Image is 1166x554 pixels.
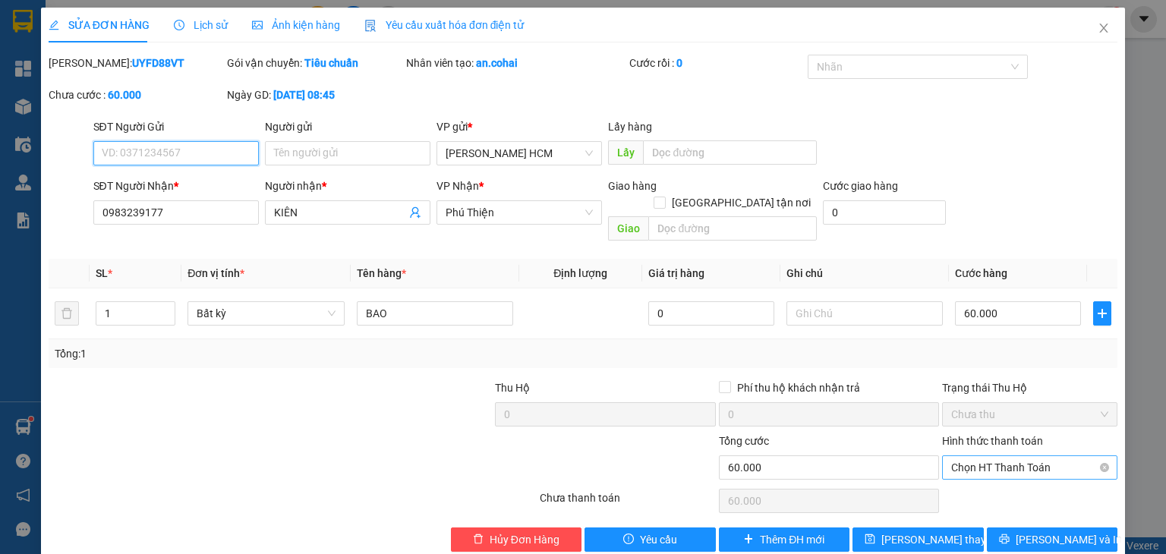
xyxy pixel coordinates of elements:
[96,267,108,279] span: SL
[136,105,175,131] span: hop
[608,216,648,241] span: Giao
[951,456,1108,479] span: Chọn HT Thanh Toán
[49,87,224,103] div: Chưa cước :
[676,57,682,69] b: 0
[446,142,593,165] span: Trần Phú HCM
[942,379,1117,396] div: Trạng thái Thu Hộ
[273,89,335,101] b: [DATE] 08:45
[55,345,451,362] div: Tổng: 1
[1082,8,1125,50] button: Close
[1094,307,1111,319] span: plus
[648,267,704,279] span: Giá trị hàng
[780,259,949,288] th: Ghi chú
[174,20,184,30] span: clock-circle
[409,206,421,219] span: user-add
[197,302,335,325] span: Bất kỳ
[406,55,626,71] div: Nhân viên tạo:
[643,140,817,165] input: Dọc đường
[49,55,224,71] div: [PERSON_NAME]:
[999,534,1010,546] span: printer
[743,534,754,546] span: plus
[608,140,643,165] span: Lấy
[786,301,943,326] input: Ghi Chú
[629,55,805,71] div: Cước rồi :
[955,267,1007,279] span: Cước hàng
[7,47,83,71] h2: BLPM8FL5
[473,534,484,546] span: delete
[719,435,769,447] span: Tổng cước
[174,19,228,31] span: Lịch sử
[188,267,244,279] span: Đơn vị tính
[49,19,150,31] span: SỬA ĐƠN HÀNG
[357,301,513,326] input: VD: Bàn, Ghế
[553,267,607,279] span: Định lượng
[136,83,297,101] span: [PERSON_NAME] HCM
[495,382,530,394] span: Thu Hộ
[265,118,430,135] div: Người gửi
[364,19,525,31] span: Yêu cầu xuất hóa đơn điện tử
[823,180,898,192] label: Cước giao hàng
[648,216,817,241] input: Dọc đường
[227,55,402,71] div: Gói vận chuyển:
[852,527,984,552] button: save[PERSON_NAME] thay đổi
[881,531,1003,548] span: [PERSON_NAME] thay đổi
[987,527,1118,552] button: printer[PERSON_NAME] và In
[942,435,1043,447] label: Hình thức thanh toán
[49,20,59,30] span: edit
[951,403,1108,426] span: Chưa thu
[1100,463,1109,472] span: close-circle
[357,267,406,279] span: Tên hàng
[436,118,602,135] div: VP gửi
[865,534,875,546] span: save
[446,201,593,224] span: Phú Thiện
[666,194,817,211] span: [GEOGRAPHIC_DATA] tận nơi
[93,118,259,135] div: SĐT Người Gửi
[451,527,582,552] button: deleteHủy Đơn Hàng
[108,89,141,101] b: 60.000
[719,527,850,552] button: plusThêm ĐH mới
[136,58,165,76] span: Gửi:
[304,57,358,69] b: Tiêu chuẩn
[476,57,518,69] b: an.cohai
[760,531,824,548] span: Thêm ĐH mới
[39,11,102,33] b: Cô Hai
[132,57,184,69] b: UYFD88VT
[640,531,677,548] span: Yêu cầu
[93,178,259,194] div: SĐT Người Nhận
[265,178,430,194] div: Người nhận
[731,379,866,396] span: Phí thu hộ khách nhận trả
[227,87,402,103] div: Ngày GD:
[136,41,191,52] span: [DATE] 08:22
[585,527,716,552] button: exclamation-circleYêu cầu
[538,489,717,516] div: Chưa thanh toán
[1093,301,1111,326] button: plus
[490,531,559,548] span: Hủy Đơn Hàng
[623,534,634,546] span: exclamation-circle
[608,180,657,192] span: Giao hàng
[55,301,79,326] button: delete
[364,20,377,32] img: icon
[1016,531,1122,548] span: [PERSON_NAME] và In
[608,121,652,133] span: Lấy hàng
[252,19,340,31] span: Ảnh kiện hàng
[1098,22,1110,34] span: close
[436,180,479,192] span: VP Nhận
[823,200,946,225] input: Cước giao hàng
[252,20,263,30] span: picture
